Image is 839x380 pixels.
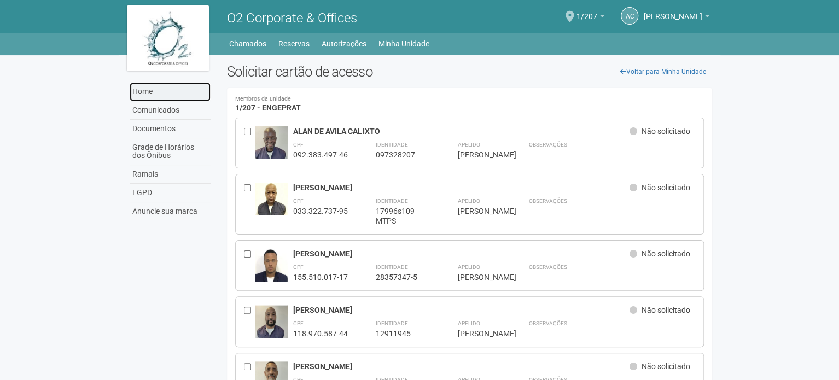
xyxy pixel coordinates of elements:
a: Reservas [278,36,310,51]
span: 1/207 [576,2,597,21]
a: 1/207 [576,14,604,22]
strong: Observações [528,320,567,326]
div: [PERSON_NAME] [457,329,501,338]
div: 12911945 [375,329,430,338]
small: Membros da unidade [235,96,704,102]
strong: Apelido [457,142,480,148]
a: Anuncie sua marca [130,202,211,220]
div: 28357347-5 [375,272,430,282]
a: Comunicados [130,101,211,120]
span: Não solicitado [642,127,690,136]
div: [PERSON_NAME] [457,272,501,282]
div: 17996s109 MTPS [375,206,430,226]
strong: Observações [528,198,567,204]
strong: Apelido [457,198,480,204]
strong: Apelido [457,320,480,326]
span: Andréa Cunha [644,2,702,21]
div: 092.383.497-46 [293,150,348,160]
strong: CPF [293,264,304,270]
img: logo.jpg [127,5,209,71]
div: 033.322.737-95 [293,206,348,216]
div: 097328207 [375,150,430,160]
h2: Solicitar cartão de acesso [227,63,712,80]
a: Autorizações [322,36,366,51]
div: [PERSON_NAME] [293,249,630,259]
a: Voltar para Minha Unidade [614,63,712,80]
strong: CPF [293,320,304,326]
strong: Identidade [375,320,407,326]
a: AC [621,7,638,25]
strong: Identidade [375,142,407,148]
strong: CPF [293,198,304,204]
a: LGPD [130,184,211,202]
div: [PERSON_NAME] [293,183,630,192]
strong: Observações [528,142,567,148]
img: user.jpg [255,305,288,341]
a: Home [130,83,211,101]
strong: Apelido [457,264,480,270]
a: Grade de Horários dos Ônibus [130,138,211,165]
span: Não solicitado [642,183,690,192]
a: Ramais [130,165,211,184]
a: Minha Unidade [378,36,429,51]
span: Não solicitado [642,249,690,258]
div: 155.510.017-17 [293,272,348,282]
a: Documentos [130,120,211,138]
div: [PERSON_NAME] [293,305,630,315]
div: [PERSON_NAME] [293,361,630,371]
img: user.jpg [255,183,288,218]
span: O2 Corporate & Offices [227,10,357,26]
strong: Identidade [375,198,407,204]
div: 118.970.587-44 [293,329,348,338]
div: ALAN DE AVILA CALIXTO [293,126,630,136]
strong: CPF [293,142,304,148]
div: [PERSON_NAME] [457,206,501,216]
span: Não solicitado [642,362,690,371]
a: Chamados [229,36,266,51]
img: user.jpg [255,249,288,286]
img: user.jpg [255,126,288,168]
span: Não solicitado [642,306,690,314]
h4: 1/207 - ENGEPRAT [235,96,704,112]
strong: Observações [528,264,567,270]
strong: Identidade [375,264,407,270]
a: [PERSON_NAME] [644,14,709,22]
div: [PERSON_NAME] [457,150,501,160]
